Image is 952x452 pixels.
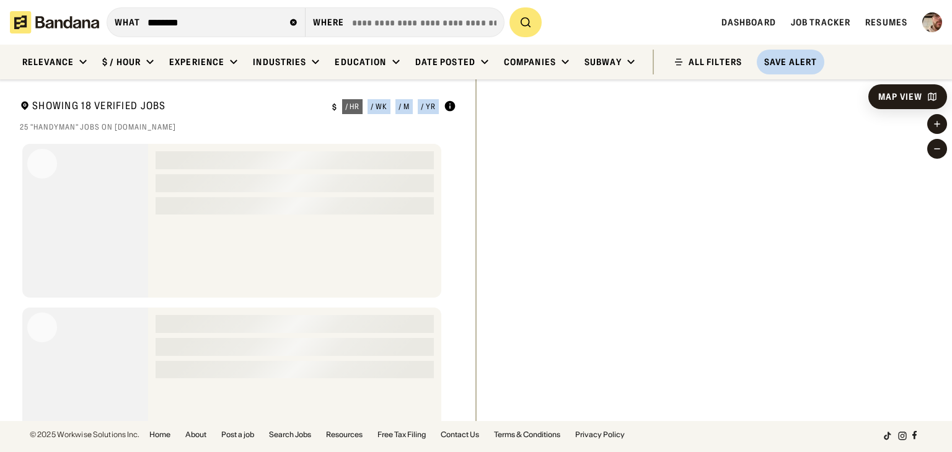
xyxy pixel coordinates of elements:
a: Job Tracker [791,17,850,28]
a: Resources [326,431,363,438]
div: Subway [584,56,622,68]
div: Save Alert [764,56,817,68]
a: Dashboard [721,17,776,28]
a: Post a job [221,431,254,438]
a: Privacy Policy [575,431,625,438]
div: $ [332,102,337,112]
a: Terms & Conditions [494,431,560,438]
a: Search Jobs [269,431,311,438]
div: Showing 18 Verified Jobs [20,99,322,115]
div: Education [335,56,386,68]
div: / wk [371,103,387,110]
div: Where [313,17,345,28]
div: $ / hour [102,56,141,68]
div: / m [399,103,410,110]
div: ALL FILTERS [689,58,742,66]
div: 25 "handyman" jobs on [DOMAIN_NAME] [20,122,456,132]
div: Companies [504,56,556,68]
a: About [185,431,206,438]
div: Date Posted [415,56,475,68]
div: © 2025 Workwise Solutions Inc. [30,431,139,438]
div: / yr [421,103,436,110]
a: Resumes [865,17,907,28]
a: Home [149,431,170,438]
img: Profile photo [922,12,942,32]
div: Map View [878,92,922,101]
img: Bandana logotype [10,11,99,33]
a: Contact Us [441,431,479,438]
div: Experience [169,56,224,68]
a: Free Tax Filing [377,431,426,438]
div: Relevance [22,56,74,68]
div: what [115,17,140,28]
div: grid [20,139,456,421]
div: / hr [345,103,360,110]
div: Industries [253,56,306,68]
